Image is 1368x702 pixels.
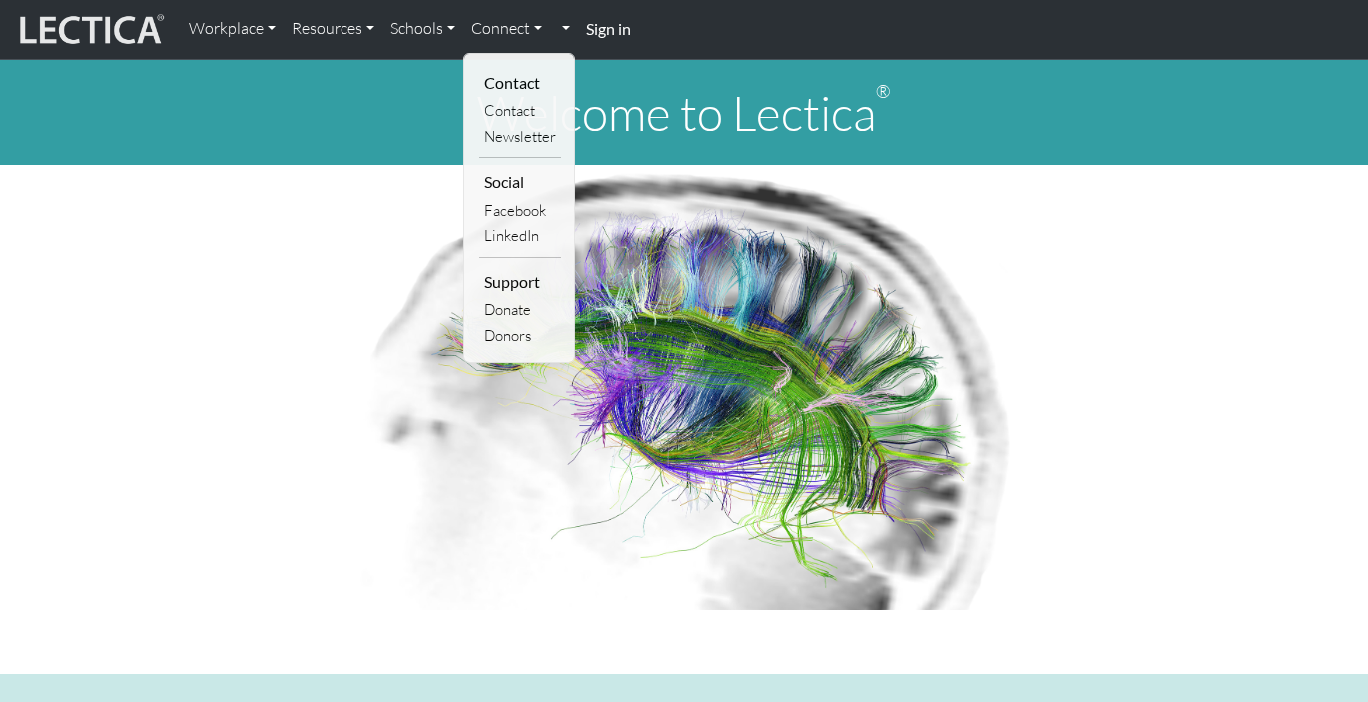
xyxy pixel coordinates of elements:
a: Connect [463,8,550,50]
img: Human Connectome Project Image [349,165,1019,610]
li: Contact [479,67,561,99]
a: Newsletter [479,124,561,149]
strong: Sign in [586,19,631,38]
a: Schools [382,8,463,50]
li: Support [479,266,561,298]
a: Resources [284,8,382,50]
sup: ® [876,80,891,102]
a: Contact [479,98,561,123]
a: LinkedIn [479,223,561,248]
a: Facebook [479,198,561,223]
a: Donors [479,323,561,348]
a: Sign in [578,8,639,51]
img: lecticalive [15,11,165,49]
li: Social [479,166,561,198]
a: Donate [479,297,561,322]
a: Workplace [181,8,284,50]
